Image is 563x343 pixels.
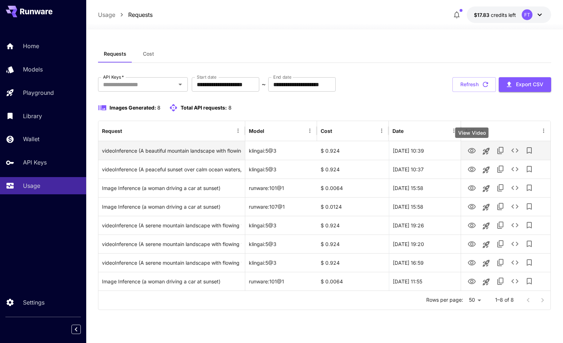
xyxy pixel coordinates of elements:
div: 06 Aug, 2025 11:55 [389,272,461,291]
button: Menu [233,126,243,136]
button: See details [508,162,522,176]
div: runware:101@1 [245,272,317,291]
a: Requests [128,10,153,19]
button: Add to library [522,218,536,232]
div: klingai:5@3 [245,235,317,253]
button: View Video [465,255,479,270]
div: 06 Aug, 2025 19:20 [389,235,461,253]
button: See details [508,199,522,214]
button: Refresh [452,77,496,92]
p: Settings [23,298,45,307]
div: Click to copy prompt [102,142,241,160]
button: View Video [465,218,479,232]
button: See details [508,274,522,288]
button: Copy TaskUUID [493,274,508,288]
button: Menu [449,126,459,136]
p: Home [23,42,39,50]
span: Total API requests: [181,105,227,111]
div: Collapse sidebar [77,323,86,336]
p: Playground [23,88,54,97]
span: 8 [228,105,232,111]
span: Requests [104,51,126,57]
div: Click to copy prompt [102,160,241,179]
button: Menu [305,126,315,136]
div: $ 0.924 [317,141,389,160]
button: View Image [465,199,479,214]
button: Copy TaskUUID [493,199,508,214]
div: 06 Aug, 2025 19:26 [389,216,461,235]
button: Copy TaskUUID [493,143,508,158]
span: Cost [143,51,154,57]
button: Add to library [522,181,536,195]
button: Add to library [522,255,536,270]
div: Click to copy prompt [102,235,241,253]
p: Library [23,112,42,120]
div: runware:107@1 [245,197,317,216]
div: $ 0.0064 [317,272,389,291]
div: Click to copy prompt [102,198,241,216]
div: $ 0.0064 [317,179,389,197]
div: View Video [455,128,489,138]
div: Click to copy prompt [102,216,241,235]
button: View Video [465,162,479,176]
div: $17.8328 [474,11,516,19]
button: Copy TaskUUID [493,237,508,251]
button: See details [508,218,522,232]
div: $ 0.924 [317,160,389,179]
button: See details [508,255,522,270]
button: Launch in playground [479,275,493,289]
div: Cost [321,128,332,134]
button: Copy TaskUUID [493,162,508,176]
div: $ 0.924 [317,253,389,272]
button: Export CSV [499,77,551,92]
div: runware:101@1 [245,179,317,197]
div: klingai:5@3 [245,253,317,272]
span: $17.83 [474,12,491,18]
button: Copy TaskUUID [493,181,508,195]
button: $17.8328FT [467,6,551,23]
button: Menu [377,126,387,136]
div: Model [249,128,264,134]
div: $ 0.0124 [317,197,389,216]
div: 06 Aug, 2025 16:59 [389,253,461,272]
button: Sort [404,126,414,136]
button: Launch in playground [479,219,493,233]
div: klingai:5@3 [245,141,317,160]
button: See details [508,181,522,195]
p: Models [23,65,43,74]
button: Add to library [522,162,536,176]
button: Launch in playground [479,256,493,270]
button: See details [508,143,522,158]
button: Copy TaskUUID [493,255,508,270]
button: Sort [333,126,343,136]
p: Wallet [23,135,39,143]
button: Launch in playground [479,237,493,252]
div: Click to copy prompt [102,272,241,291]
p: 1–8 of 8 [495,296,514,303]
div: 07 Aug, 2025 15:58 [389,197,461,216]
div: Click to copy prompt [102,179,241,197]
button: Sort [123,126,133,136]
div: FT [522,9,532,20]
button: Launch in playground [479,144,493,158]
span: Images Generated: [110,105,156,111]
div: 11 Aug, 2025 10:37 [389,160,461,179]
button: View Video [465,143,479,158]
p: API Keys [23,158,47,167]
button: Open [175,79,185,89]
button: Add to library [522,274,536,288]
button: Collapse sidebar [71,325,81,334]
div: Click to copy prompt [102,254,241,272]
button: View Image [465,274,479,288]
button: Add to library [522,143,536,158]
nav: breadcrumb [98,10,153,19]
div: klingai:5@3 [245,160,317,179]
span: credits left [491,12,516,18]
a: Usage [98,10,115,19]
button: Launch in playground [479,200,493,214]
button: Menu [539,126,549,136]
div: $ 0.924 [317,216,389,235]
label: Start date [197,74,217,80]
